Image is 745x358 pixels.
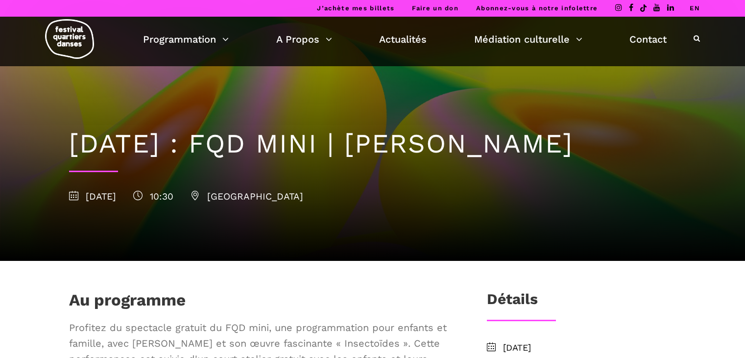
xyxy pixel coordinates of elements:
[191,191,303,202] span: [GEOGRAPHIC_DATA]
[143,31,229,48] a: Programmation
[503,341,676,355] span: [DATE]
[487,290,538,315] h3: Détails
[412,4,458,12] a: Faire un don
[629,31,667,48] a: Contact
[69,128,676,160] h1: [DATE] : FQD MINI | [PERSON_NAME]
[69,290,186,315] h1: Au programme
[476,4,598,12] a: Abonnez-vous à notre infolettre
[690,4,700,12] a: EN
[133,191,173,202] span: 10:30
[69,191,116,202] span: [DATE]
[379,31,427,48] a: Actualités
[317,4,394,12] a: J’achète mes billets
[276,31,332,48] a: A Propos
[45,19,94,59] img: logo-fqd-med
[474,31,582,48] a: Médiation culturelle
